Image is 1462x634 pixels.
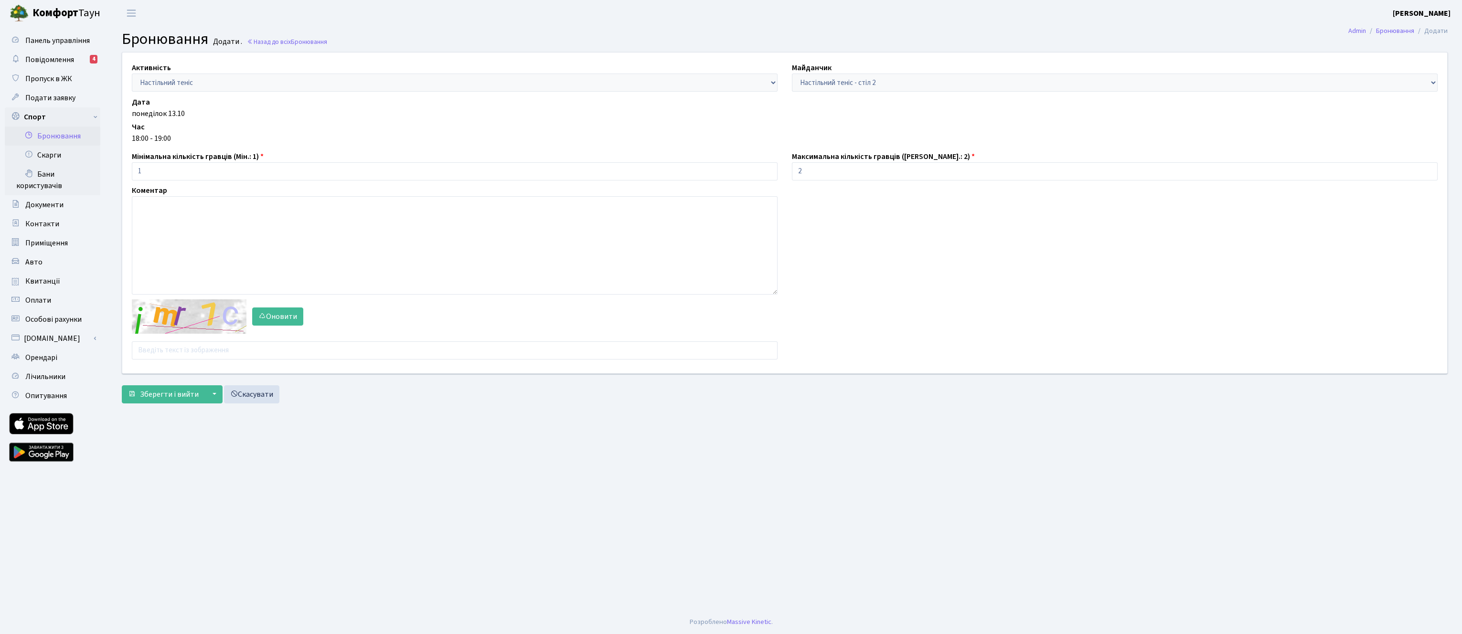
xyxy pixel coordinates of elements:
span: Лічильники [25,371,65,382]
button: Переключити навігацію [119,5,143,21]
a: Скасувати [224,385,279,403]
span: Авто [25,257,43,267]
label: Дата [132,96,150,108]
b: Комфорт [32,5,78,21]
a: Лічильники [5,367,100,386]
a: Повідомлення4 [5,50,100,69]
a: Подати заявку [5,88,100,107]
a: Контакти [5,214,100,233]
span: Повідомлення [25,54,74,65]
span: Пропуск в ЖК [25,74,72,84]
a: Назад до всіхБронювання [247,37,327,46]
nav: breadcrumb [1334,21,1462,41]
span: Оплати [25,295,51,306]
span: Бронювання [122,28,208,50]
button: Зберегти і вийти [122,385,205,403]
span: Квитанції [25,276,60,286]
div: 4 [90,55,97,63]
img: default [132,299,246,334]
div: 18:00 - 19:00 [132,133,1438,144]
span: Зберегти і вийти [140,389,199,400]
a: Оплати [5,291,100,310]
span: Таун [32,5,100,21]
a: Панель управління [5,31,100,50]
label: Час [132,121,145,133]
label: Майданчик [792,62,832,74]
span: Орендарі [25,352,57,363]
input: Введіть текст із зображення [132,341,778,359]
small: Додати . [211,37,242,46]
a: Особові рахунки [5,310,100,329]
span: Панель управління [25,35,90,46]
a: Документи [5,195,100,214]
span: Особові рахунки [25,314,82,325]
button: Оновити [252,307,303,326]
span: Опитування [25,391,67,401]
a: Бронювання [1376,26,1414,36]
a: Орендарі [5,348,100,367]
a: Опитування [5,386,100,405]
a: Пропуск в ЖК [5,69,100,88]
img: logo.png [10,4,29,23]
div: Розроблено . [690,617,773,627]
a: Бронювання [5,127,100,146]
a: Admin [1348,26,1366,36]
span: Контакти [25,219,59,229]
a: Спорт [5,107,100,127]
label: Коментар [132,185,167,196]
a: Квитанції [5,272,100,291]
a: Бани користувачів [5,165,100,195]
span: Бронювання [291,37,327,46]
span: Подати заявку [25,93,75,103]
label: Активність [132,62,171,74]
a: [PERSON_NAME] [1393,8,1451,19]
a: Авто [5,253,100,272]
div: понеділок 13.10 [132,108,1438,119]
a: Приміщення [5,233,100,253]
a: [DOMAIN_NAME] [5,329,100,348]
span: Документи [25,200,64,210]
a: Massive Kinetic [727,617,771,627]
label: Максимальна кількість гравців ([PERSON_NAME].: 2) [792,151,975,162]
label: Мінімальна кількість гравців (Мін.: 1) [132,151,264,162]
a: Скарги [5,146,100,165]
li: Додати [1414,26,1448,36]
span: Приміщення [25,238,68,248]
